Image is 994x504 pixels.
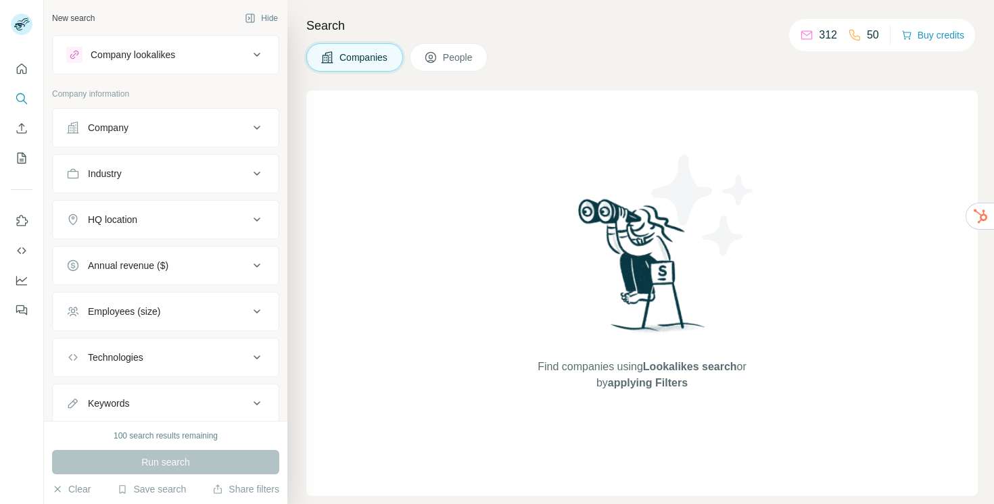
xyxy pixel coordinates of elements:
[53,387,279,420] button: Keywords
[53,249,279,282] button: Annual revenue ($)
[88,259,168,272] div: Annual revenue ($)
[572,195,713,346] img: Surfe Illustration - Woman searching with binoculars
[88,351,143,364] div: Technologies
[867,27,879,43] p: 50
[643,361,737,372] span: Lookalikes search
[53,295,279,328] button: Employees (size)
[443,51,474,64] span: People
[88,305,160,318] div: Employees (size)
[11,146,32,170] button: My lists
[88,213,137,226] div: HQ location
[534,359,750,391] span: Find companies using or by
[11,298,32,322] button: Feedback
[642,145,764,266] img: Surfe Illustration - Stars
[53,203,279,236] button: HQ location
[11,116,32,141] button: Enrich CSV
[306,16,978,35] h4: Search
[88,121,128,134] div: Company
[52,88,279,100] p: Company information
[11,209,32,233] button: Use Surfe on LinkedIn
[114,430,218,442] div: 100 search results remaining
[11,57,32,81] button: Quick start
[11,238,32,263] button: Use Surfe API
[819,27,837,43] p: 312
[339,51,389,64] span: Companies
[52,482,91,496] button: Clear
[53,111,279,144] button: Company
[11,86,32,111] button: Search
[11,268,32,293] button: Dashboard
[52,12,95,24] div: New search
[235,8,287,28] button: Hide
[117,482,186,496] button: Save search
[91,48,175,61] div: Company lookalikes
[88,167,122,180] div: Industry
[212,482,279,496] button: Share filters
[53,39,279,71] button: Company lookalikes
[53,341,279,374] button: Technologies
[608,377,688,388] span: applying Filters
[88,397,129,410] div: Keywords
[53,157,279,190] button: Industry
[901,26,964,45] button: Buy credits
